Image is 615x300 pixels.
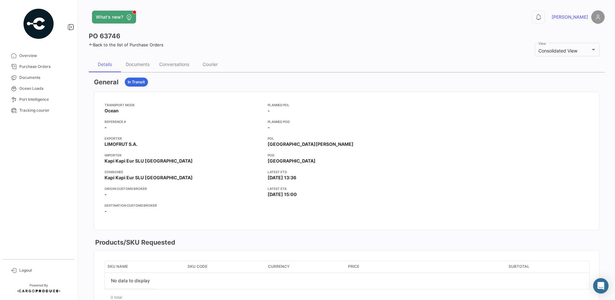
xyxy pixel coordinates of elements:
app-card-info-title: Latest ETA [268,186,426,191]
span: Subtotal [509,264,529,269]
span: Kapi Kapi Eur SLU [GEOGRAPHIC_DATA] [105,158,193,164]
span: - [268,108,270,114]
app-card-info-title: Latest ETD [268,169,426,174]
img: placeholder-user.png [591,10,605,24]
span: Price [348,264,359,269]
img: powered-by.png [23,8,55,40]
span: [DATE] 15:00 [268,191,297,198]
app-card-info-title: Importer [105,153,262,158]
app-card-info-title: Reference # [105,119,262,124]
app-card-info-title: Consignee [105,169,262,174]
app-card-info-title: Transport mode [105,102,262,108]
span: [PERSON_NAME] [552,14,588,20]
span: - [105,208,107,214]
span: Purchase Orders [19,64,69,70]
app-card-info-title: POL [268,136,426,141]
span: Overview [19,53,69,59]
span: Documents [19,75,69,80]
datatable-header-cell: Currency [265,261,345,273]
div: Details [98,61,112,67]
h3: Products/SKU Requested [94,238,175,247]
span: In Transit [128,79,145,85]
a: Overview [5,50,72,61]
span: - [105,191,107,198]
span: Logout [19,267,69,273]
span: What's new? [96,14,123,20]
h3: PO 63746 [89,32,120,41]
span: Tracking courier [19,108,69,113]
div: Abrir Intercom Messenger [593,278,609,294]
span: SKU Name [107,264,128,269]
span: Consolidated View [538,48,577,53]
app-card-info-title: Destination Customs Broker [105,203,262,208]
span: SKU Code [188,264,207,269]
div: Courier [203,61,218,67]
span: Ocean Loads [19,86,69,91]
span: Kapi Kapi Eur SLU [GEOGRAPHIC_DATA] [105,174,193,181]
div: Conversations [159,61,189,67]
app-card-info-title: Origin Customs Broker [105,186,262,191]
app-card-info-title: Planned POD [268,119,426,124]
h3: General [94,78,118,87]
span: - [268,124,270,131]
div: No data to display [105,273,156,289]
span: - [105,124,107,131]
datatable-header-cell: SKU Code [185,261,265,273]
app-card-info-title: Exporter [105,136,262,141]
a: Documents [5,72,72,83]
span: [GEOGRAPHIC_DATA][PERSON_NAME] [268,141,353,147]
app-card-info-title: POD [268,153,426,158]
a: Tracking courier [5,105,72,116]
a: Ocean Loads [5,83,72,94]
span: [GEOGRAPHIC_DATA] [268,158,316,164]
div: Documents [126,61,150,67]
span: LIMOFRUT S.A. [105,141,137,147]
span: Ocean [105,108,119,114]
button: What's new? [92,11,136,23]
a: Back to the list of Purchase Orders [89,42,163,47]
span: Port Intelligence [19,97,69,102]
span: Currency [268,264,289,269]
span: [DATE] 13:36 [268,174,296,181]
datatable-header-cell: SKU Name [105,261,185,273]
a: Purchase Orders [5,61,72,72]
app-card-info-title: Planned POL [268,102,426,108]
a: Port Intelligence [5,94,72,105]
